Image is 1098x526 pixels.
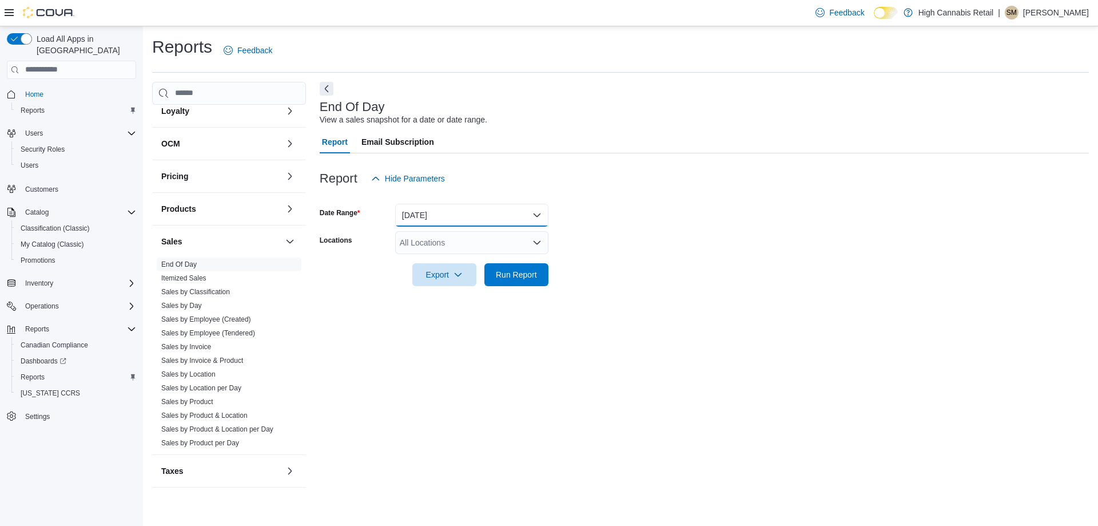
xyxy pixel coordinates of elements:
input: Dark Mode [874,7,898,19]
button: Users [2,125,141,141]
button: Sales [161,236,281,247]
h1: Reports [152,35,212,58]
button: Pricing [161,171,281,182]
a: Sales by Product [161,398,213,406]
button: Catalog [21,205,53,219]
a: Sales by Classification [161,288,230,296]
button: Sales [283,235,297,248]
span: Sales by Invoice & Product [161,356,243,365]
a: End Of Day [161,260,197,268]
button: Operations [21,299,63,313]
a: Users [16,159,43,172]
span: Settings [25,412,50,421]
h3: End Of Day [320,100,385,114]
span: My Catalog (Classic) [16,238,136,251]
span: Sales by Day [161,301,202,310]
span: Customers [25,185,58,194]
h3: Products [161,203,196,215]
span: Dashboards [21,357,66,366]
a: Customers [21,183,63,196]
a: Sales by Product & Location [161,412,248,420]
a: Reports [16,370,49,384]
span: Reports [21,373,45,382]
button: Reports [11,102,141,118]
button: Home [2,86,141,102]
button: Reports [21,322,54,336]
a: Sales by Employee (Created) [161,315,251,323]
a: Security Roles [16,143,69,156]
button: Run Report [484,263,548,286]
button: [US_STATE] CCRS [11,385,141,401]
span: Security Roles [16,143,136,156]
button: Classification (Classic) [11,220,141,236]
div: View a sales snapshot for a date or date range. [320,114,487,126]
span: Feedback [237,45,272,56]
span: SM [1006,6,1017,19]
button: Open list of options [532,238,542,247]
h3: Report [320,172,357,185]
span: Sales by Classification [161,287,230,296]
span: Reports [16,370,136,384]
button: Canadian Compliance [11,337,141,353]
span: Home [21,87,136,101]
a: Sales by Employee (Tendered) [161,329,255,337]
span: Settings [21,409,136,424]
button: Taxes [283,464,297,478]
span: Load All Apps in [GEOGRAPHIC_DATA] [32,33,136,56]
a: Sales by Product per Day [161,439,239,447]
span: Users [21,161,38,170]
a: Dashboards [11,353,141,369]
span: Classification (Classic) [16,222,136,235]
button: [DATE] [395,204,548,227]
button: Users [11,157,141,173]
span: Sales by Product & Location per Day [161,425,273,434]
div: Sales [152,258,306,454]
h3: Sales [161,236,182,247]
a: Itemized Sales [161,274,206,282]
a: Reports [16,104,49,117]
a: Sales by Location [161,370,216,378]
button: Loyalty [283,104,297,118]
button: Hide Parameters [367,167,449,190]
span: Classification (Classic) [21,224,90,233]
span: My Catalog (Classic) [21,240,84,249]
span: Report [322,130,348,153]
button: Loyalty [161,105,281,117]
button: Users [21,126,47,140]
a: Settings [21,410,54,424]
h3: OCM [161,138,180,149]
span: Operations [25,302,59,311]
span: Reports [25,325,49,334]
span: Sales by Product per Day [161,438,239,448]
a: Sales by Invoice [161,343,211,351]
a: Classification (Classic) [16,222,94,235]
button: Customers [2,180,141,197]
span: Sales by Location per Day [161,383,241,393]
button: OCM [283,137,297,151]
span: Hide Parameters [385,173,445,184]
span: Sales by Product [161,397,213,406]
label: Date Range [320,208,360,217]
a: Home [21,88,48,101]
button: Next [320,82,333,96]
button: Security Roles [11,141,141,157]
a: Sales by Invoice & Product [161,357,243,365]
span: Customers [21,181,136,196]
p: | [998,6,1000,19]
span: Sales by Location [161,370,216,379]
span: Catalog [21,205,136,219]
span: Inventory [21,276,136,290]
span: Export [419,263,470,286]
img: Cova [23,7,74,18]
a: My Catalog (Classic) [16,238,89,251]
h3: Loyalty [161,105,189,117]
span: Sales by Employee (Tendered) [161,329,255,338]
span: Catalog [25,208,49,217]
p: [PERSON_NAME] [1023,6,1089,19]
button: Inventory [21,276,58,290]
span: Reports [16,104,136,117]
button: Taxes [161,465,281,477]
button: Pricing [283,169,297,183]
button: OCM [161,138,281,149]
